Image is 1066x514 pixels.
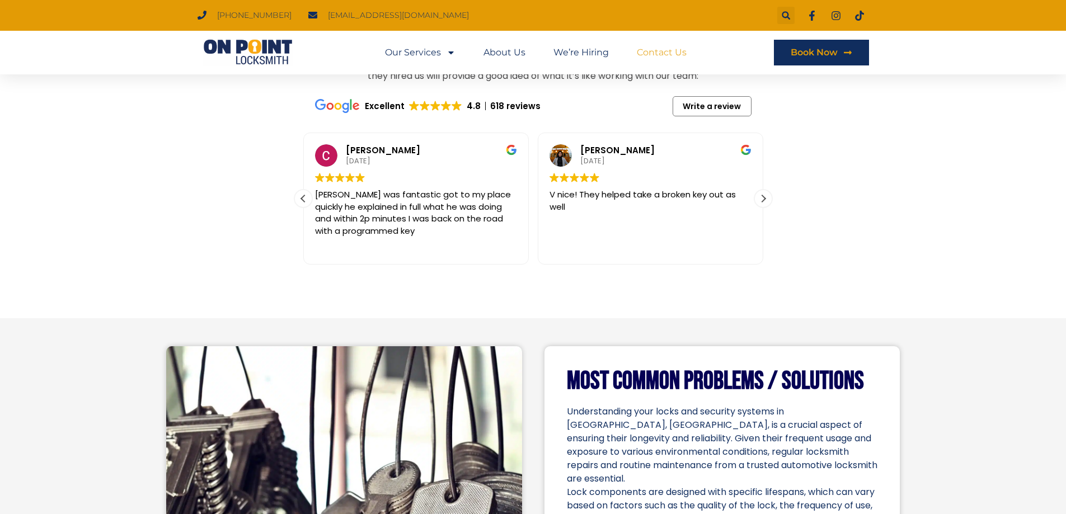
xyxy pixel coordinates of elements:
[580,144,752,156] div: [PERSON_NAME]
[345,173,355,182] img: Google
[467,100,481,112] span: 4.8
[755,190,772,207] div: Next review
[325,173,335,182] img: Google
[567,369,878,394] h2: Most Common Problems / Solutions
[385,40,687,65] nav: Menu
[560,173,569,182] img: Google
[550,173,559,182] img: Google
[441,101,451,111] img: Google
[791,48,838,57] span: Book Now
[570,173,579,182] img: Google
[637,40,687,65] a: Contact Us
[774,40,869,65] a: Book Now
[346,144,517,156] div: [PERSON_NAME]
[430,101,440,111] img: Google
[315,188,517,237] div: [PERSON_NAME] was fantastic got to my place quickly he explained in full what he was doing and wi...
[295,190,312,207] div: Previous review
[483,40,525,65] a: About Us
[567,405,878,485] p: Understanding your locks and security systems in [GEOGRAPHIC_DATA], [GEOGRAPHIC_DATA], is a cruci...
[673,96,752,116] a: Write a review to Google
[420,101,430,111] img: Google
[346,156,517,166] div: [DATE]
[580,156,752,166] div: [DATE]
[315,99,359,113] img: Google
[335,173,345,182] img: Google
[506,144,517,155] img: Google
[553,40,609,65] a: We’re Hiring
[365,100,405,112] span: Excellent
[481,100,541,112] span: 618 reviews
[385,40,455,65] a: Our Services
[325,8,469,23] span: [EMAIL_ADDRESS][DOMAIN_NAME]
[590,173,599,182] img: Google
[550,188,752,237] div: V nice! They helped take a broken key out as well
[777,7,795,24] div: Search
[214,8,292,23] span: [PHONE_NUMBER]
[550,144,572,167] img: Ianja Faniry Ramorasata profile picture
[315,144,337,167] img: Chris wardrop profile picture
[409,101,419,111] img: Google
[355,173,365,182] img: Google
[315,173,325,182] img: Google
[452,101,462,111] img: Google
[740,144,752,155] img: Google
[580,173,589,182] img: Google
